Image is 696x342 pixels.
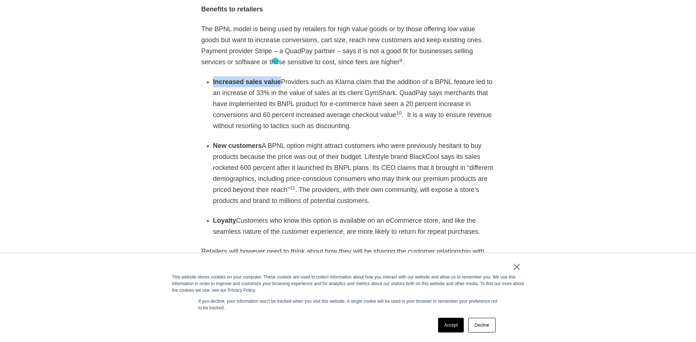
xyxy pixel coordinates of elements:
[213,217,236,224] strong: Loyalty
[213,215,495,237] li: Customers who know this option is available on an eCommerce store, and like the seamless nature o...
[201,246,495,268] p: Retailers will however need to think about how they will be sharing the customer relationship wit...
[468,318,495,332] a: Decline
[198,298,498,311] p: If you decline, your information won’t be tracked when you visit this website. A single cookie wi...
[201,6,263,13] strong: Benefits to retailers
[290,185,295,190] sup: 11
[438,318,464,332] a: Accept
[201,23,495,68] p: The BPNL model is being used by retailers for high value goods or by those offering low value goo...
[213,76,495,131] li: Providers such as Klarna claim that the addition of a BPNL feature led to an increase of 33% in t...
[513,263,521,270] a: ×
[213,140,495,206] li: A BPNL option might attract customers who were previously hesitant to buy products because the pr...
[172,274,524,294] div: This website stores cookies on your computer. These cookies are used to collect information about...
[400,58,402,63] sup: 9
[213,78,281,85] strong: Increased sales value
[213,142,262,149] strong: New customers
[396,110,402,116] sup: 10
